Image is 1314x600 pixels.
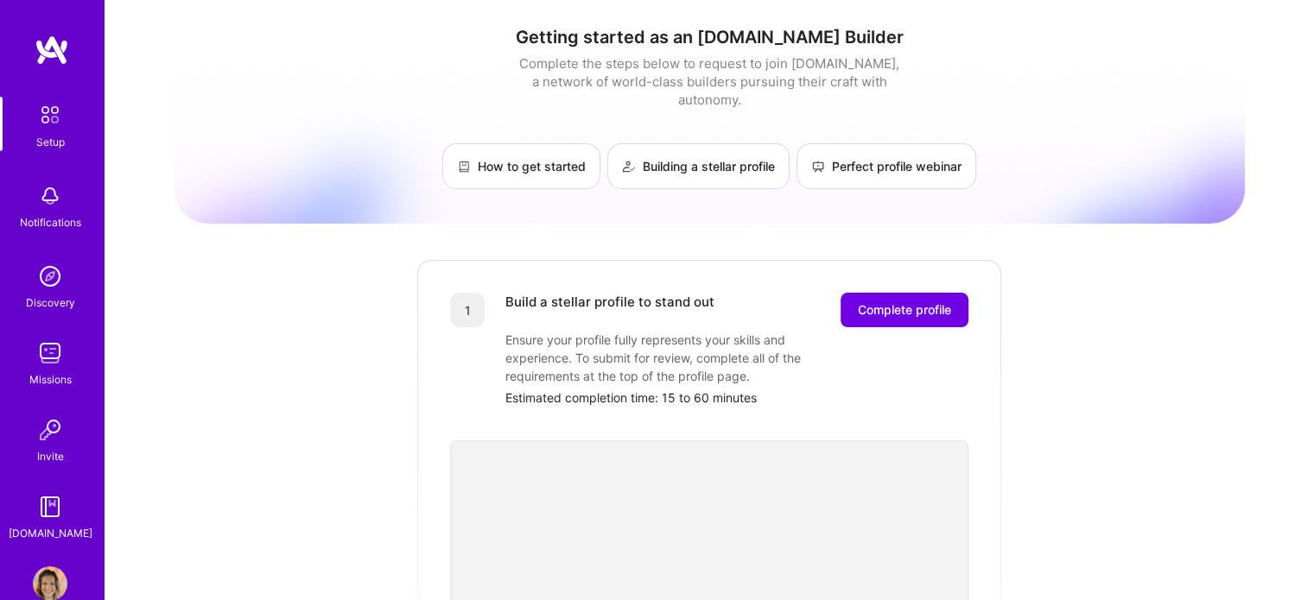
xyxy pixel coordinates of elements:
div: Notifications [20,213,81,231]
div: Invite [37,447,64,465]
a: Perfect profile webinar [797,143,976,189]
a: Building a stellar profile [607,143,790,189]
a: How to get started [442,143,600,189]
img: setup [32,97,68,133]
div: Build a stellar profile to stand out [505,293,714,327]
div: Missions [29,370,72,388]
img: Building a stellar profile [622,160,636,174]
div: Ensure your profile fully represents your skills and experience. To submit for review, complete a... [505,331,851,385]
img: logo [35,35,69,66]
img: guide book [33,489,67,524]
img: How to get started [457,160,471,174]
div: Complete the steps below to request to join [DOMAIN_NAME], a network of world-class builders purs... [515,54,904,109]
h1: Getting started as an [DOMAIN_NAME] Builder [174,27,1245,47]
div: [DOMAIN_NAME] [9,524,92,542]
button: Complete profile [841,293,968,327]
div: Setup [36,133,65,151]
img: Invite [33,413,67,447]
img: teamwork [33,336,67,370]
span: Complete profile [858,301,951,319]
img: discovery [33,259,67,294]
img: Perfect profile webinar [811,160,825,174]
img: bell [33,179,67,213]
div: Discovery [26,294,75,312]
div: Estimated completion time: 15 to 60 minutes [505,388,968,407]
div: 1 [450,293,485,327]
